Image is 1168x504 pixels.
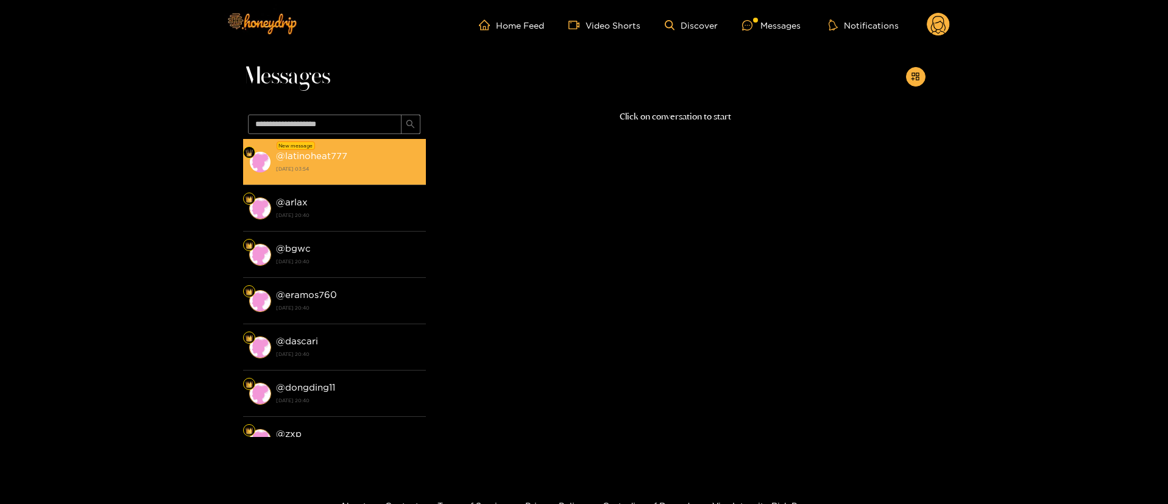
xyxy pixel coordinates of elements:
[401,115,420,134] button: search
[406,119,415,130] span: search
[911,72,920,82] span: appstore-add
[276,163,420,174] strong: [DATE] 03:54
[742,18,801,32] div: Messages
[246,196,253,203] img: Fan Level
[249,429,271,451] img: conversation
[249,290,271,312] img: conversation
[568,20,640,30] a: Video Shorts
[276,289,337,300] strong: @ eramos760
[906,67,926,87] button: appstore-add
[246,427,253,435] img: Fan Level
[249,336,271,358] img: conversation
[249,197,271,219] img: conversation
[276,302,420,313] strong: [DATE] 20:40
[479,20,544,30] a: Home Feed
[249,244,271,266] img: conversation
[276,151,347,161] strong: @ latinoheat777
[246,288,253,296] img: Fan Level
[276,349,420,360] strong: [DATE] 20:40
[276,395,420,406] strong: [DATE] 20:40
[276,210,420,221] strong: [DATE] 20:40
[276,428,302,439] strong: @ zxp
[665,20,718,30] a: Discover
[276,256,420,267] strong: [DATE] 20:40
[246,381,253,388] img: Fan Level
[246,149,253,157] img: Fan Level
[249,383,271,405] img: conversation
[276,382,335,392] strong: @ dongding11
[249,151,271,173] img: conversation
[243,62,330,91] span: Messages
[568,20,586,30] span: video-camera
[246,335,253,342] img: Fan Level
[276,197,308,207] strong: @ arlax
[825,19,902,31] button: Notifications
[276,243,311,254] strong: @ bgwc
[426,110,926,124] p: Click on conversation to start
[277,141,315,150] div: New message
[246,242,253,249] img: Fan Level
[276,336,318,346] strong: @ dascari
[479,20,496,30] span: home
